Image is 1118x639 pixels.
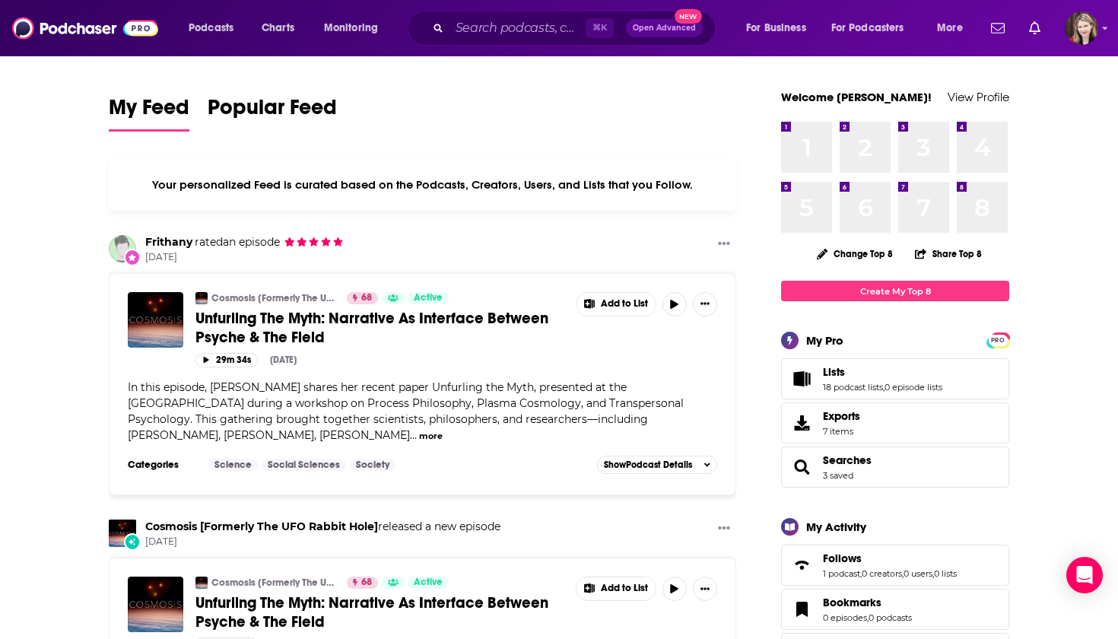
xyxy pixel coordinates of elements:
span: Bookmarks [823,596,881,609]
span: More [937,17,963,39]
span: Monitoring [324,17,378,39]
div: New Rating [124,249,141,265]
span: PRO [989,335,1007,346]
a: Bookmarks [823,596,912,609]
span: For Business [746,17,806,39]
img: Cosmosis [Formerly The UFO Rabbit Hole] [195,292,208,304]
a: Unfurling The Myth: Narrative As Interface Between Psyche & The Field [128,292,183,348]
a: Show notifications dropdown [1023,15,1047,41]
div: My Activity [806,520,866,534]
a: 0 episodes [823,612,867,623]
button: open menu [313,16,398,40]
a: 0 users [904,568,932,579]
span: rated [195,235,223,249]
a: 0 podcasts [869,612,912,623]
button: Open AdvancedNew [626,19,703,37]
span: Unfurling The Myth: Narrative As Interface Between Psyche & The Field [195,593,548,631]
span: Lists [823,365,845,379]
a: My Feed [109,94,189,132]
span: Unfurling The Myth: Narrative As Interface Between Psyche & The Field [195,309,548,347]
span: , [867,612,869,623]
span: Exports [786,412,817,434]
button: Show More Button [712,520,736,539]
h3: Categories [128,459,196,471]
a: Cosmosis [Formerly The UFO Rabbit Hole] [211,292,337,304]
a: 3 saved [823,470,853,481]
span: an episode [192,235,280,249]
img: Cosmosis [Formerly The UFO Rabbit Hole] [195,577,208,589]
button: open menu [178,16,253,40]
span: [DATE] [145,251,344,264]
span: Add to List [601,298,648,310]
span: My Feed [109,94,189,129]
a: Follows [786,555,817,576]
a: 0 creators [862,568,902,579]
span: Exports [823,409,860,423]
a: 0 episode lists [885,382,942,393]
button: Show More Button [693,577,717,601]
a: Show notifications dropdown [985,15,1011,41]
button: Show More Button [576,577,656,600]
a: 68 [347,577,378,589]
span: Show Podcast Details [604,459,692,470]
a: View Profile [948,90,1009,104]
a: Cosmosis [Formerly The UFO Rabbit Hole] [145,520,378,533]
a: Exports [781,402,1009,443]
a: Welcome [PERSON_NAME]! [781,90,932,104]
a: Science [208,459,258,471]
span: New [675,9,702,24]
span: Active [414,291,443,306]
span: Active [414,575,443,590]
button: ShowPodcast Details [597,456,717,474]
span: , [883,382,885,393]
span: Follows [781,545,1009,586]
a: 68 [347,292,378,304]
a: Bookmarks [786,599,817,620]
a: Create My Top 8 [781,281,1009,301]
button: open menu [735,16,825,40]
button: 29m 34s [195,353,258,367]
img: Frithany [109,235,136,262]
span: Logged in as galaxygirl [1065,11,1098,45]
a: Cosmosis [Formerly The UFO Rabbit Hole] [211,577,337,589]
a: Social Sciences [262,459,346,471]
a: Society [350,459,395,471]
input: Search podcasts, credits, & more... [449,16,586,40]
button: Show More Button [576,293,656,316]
a: Charts [252,16,303,40]
button: open menu [821,16,926,40]
button: more [419,430,443,443]
span: , [902,568,904,579]
span: [DATE] [145,536,500,548]
a: Active [408,577,449,589]
span: For Podcasters [831,17,904,39]
div: New Episode [124,533,141,550]
a: Lists [786,368,817,389]
span: 68 [361,291,372,306]
a: 18 podcast lists [823,382,883,393]
span: 7 items [823,426,860,437]
img: Unfurling The Myth: Narrative As Interface Between Psyche & The Field [128,577,183,632]
div: Open Intercom Messenger [1066,557,1103,593]
span: Popular Feed [208,94,337,129]
span: ⌘ K [586,18,614,38]
a: Searches [823,453,872,467]
img: Podchaser - Follow, Share and Rate Podcasts [12,14,158,43]
span: ... [410,428,417,442]
a: 0 lists [934,568,957,579]
div: [DATE] [270,354,297,365]
a: Follows [823,552,957,565]
span: Bookmarks [781,589,1009,630]
span: Podcasts [189,17,233,39]
span: Lists [781,358,1009,399]
a: Cosmosis [Formerly The UFO Rabbit Hole] [109,520,136,547]
a: Searches [786,456,817,478]
a: Lists [823,365,942,379]
a: Popular Feed [208,94,337,132]
span: , [932,568,934,579]
a: Unfurling The Myth: Narrative As Interface Between Psyche & The Field [195,593,565,631]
